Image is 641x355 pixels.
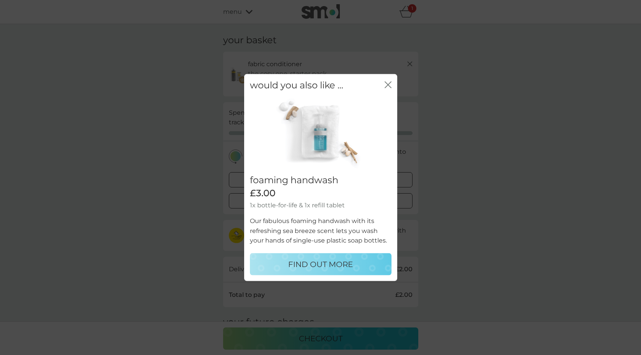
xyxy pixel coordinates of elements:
p: 1x bottle-for-life & 1x refill tablet [250,200,391,210]
p: Our fabulous foaming handwash with its refreshing sea breeze scent lets you wash your hands of si... [250,216,391,246]
button: close [385,81,391,90]
span: £3.00 [250,187,276,199]
h2: foaming handwash [250,174,391,186]
button: FIND OUT MORE [250,253,391,275]
h2: would you also like ... [250,80,343,91]
p: FIND OUT MORE [288,258,353,270]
